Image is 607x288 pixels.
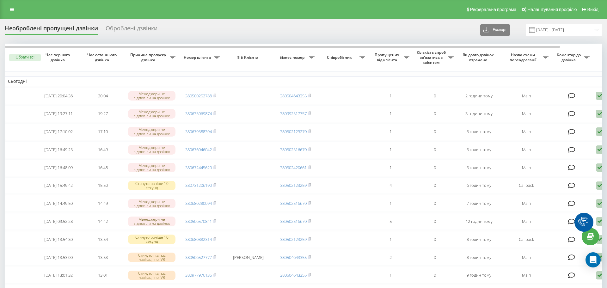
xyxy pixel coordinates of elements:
a: 380504643355 [280,272,307,278]
td: 5 [368,213,413,230]
td: 1 [368,88,413,104]
a: 380502123259 [280,236,307,242]
td: 13:53 [81,249,125,266]
td: 1 [368,105,413,122]
td: 19:27 [81,105,125,122]
td: [DATE] 13:53:00 [36,249,81,266]
span: ПІБ Клієнта [228,55,268,60]
a: 380502123259 [280,182,307,188]
td: [DATE] 16:49:25 [36,141,81,158]
div: Менеджери не відповіли на дзвінок [128,91,175,101]
span: Час першого дзвінка [41,52,76,62]
td: 0 [413,249,457,266]
td: 8 годин тому [457,231,501,248]
td: 13:01 [81,267,125,284]
span: Налаштування профілю [527,7,577,12]
a: 380977976136 [185,272,212,278]
td: 16:49 [81,141,125,158]
td: 0 [413,141,457,158]
div: Менеджери не відповіли на дзвінок [128,217,175,226]
div: Скинуто під час навігації по IVR [128,271,175,280]
td: [DATE] 13:01:32 [36,267,81,284]
td: Main [501,88,552,104]
td: [DATE] 16:48:09 [36,159,81,176]
a: 380500252788 [185,93,212,99]
td: 6 годин тому [457,177,501,194]
td: 8 годин тому [457,249,501,266]
a: 380506570841 [185,218,212,224]
a: 380502123270 [280,129,307,134]
td: 20:04 [81,88,125,104]
div: Менеджери не відповіли на дзвінок [128,109,175,119]
td: [DATE] 09:52:28 [36,213,81,230]
td: 15:50 [81,177,125,194]
td: Main [501,195,552,212]
span: Коментар до дзвінка [555,52,584,62]
span: Час останнього дзвінка [86,52,120,62]
td: 0 [413,177,457,194]
td: 0 [413,195,457,212]
td: Main [501,213,552,230]
div: Менеджери не відповіли на дзвінок [128,199,175,208]
div: Менеджери не відповіли на дзвінок [128,145,175,154]
a: 380502516670 [280,200,307,206]
span: Назва схеми переадресації [504,52,543,62]
div: Скинуто раніше 10 секунд [128,235,175,244]
td: Main [501,267,552,284]
span: Пропущених від клієнта [371,52,404,62]
td: Main [501,123,552,140]
td: Main [501,159,552,176]
a: 380502516670 [280,147,307,152]
td: 1 [368,141,413,158]
span: Бізнес номер [277,55,309,60]
button: Експорт [480,24,510,36]
button: Обрати всі [9,54,41,61]
td: 5 годин тому [457,159,501,176]
td: 0 [413,267,457,284]
td: [DATE] 19:27:11 [36,105,81,122]
td: 0 [413,88,457,104]
a: 380504643355 [280,93,307,99]
td: 0 [413,123,457,140]
td: 1 [368,123,413,140]
a: 380676046042 [185,147,212,152]
td: 5 годин тому [457,141,501,158]
td: 17:10 [81,123,125,140]
td: 16:48 [81,159,125,176]
a: 380731206190 [185,182,212,188]
span: Як довго дзвінок втрачено [462,52,496,62]
td: 14:49 [81,195,125,212]
div: Оброблені дзвінки [106,25,157,35]
a: 380506527777 [185,254,212,260]
div: Менеджери не відповіли на дзвінок [128,127,175,136]
a: 380680882314 [185,236,212,242]
span: Реферальна програма [470,7,517,12]
a: 380502420661 [280,165,307,170]
td: 9 годин тому [457,267,501,284]
div: Скинуто під час навігації по IVR [128,253,175,262]
a: 380504643355 [280,254,307,260]
td: 0 [413,105,457,122]
td: 1 [368,267,413,284]
td: 14:42 [81,213,125,230]
td: Main [501,141,552,158]
td: 4 [368,177,413,194]
a: 380680280094 [185,200,212,206]
td: 2 [368,249,413,266]
span: Причина пропуску дзвінка [128,52,170,62]
td: Callback [501,231,552,248]
td: [DATE] 20:04:36 [36,88,81,104]
div: Менеджери не відповіли на дзвінок [128,163,175,172]
td: 2 години тому [457,88,501,104]
td: 1 [368,159,413,176]
td: Main [501,105,552,122]
span: Вихід [587,7,598,12]
td: Callback [501,177,552,194]
td: [DATE] 15:49:42 [36,177,81,194]
td: 3 години тому [457,105,501,122]
td: 7 годин тому [457,195,501,212]
div: Необроблені пропущені дзвінки [5,25,98,35]
a: 380679588394 [185,129,212,134]
td: 0 [413,231,457,248]
a: 380635069874 [185,111,212,116]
